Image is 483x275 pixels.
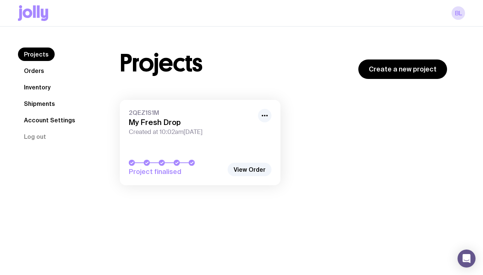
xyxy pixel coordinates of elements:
h1: Projects [120,51,203,75]
h3: My Fresh Drop [129,118,253,127]
span: Project finalised [129,167,224,176]
span: Created at 10:02am[DATE] [129,128,253,136]
a: Account Settings [18,113,81,127]
a: Projects [18,48,55,61]
a: View Order [228,163,271,176]
span: 2QEZ1S1M [129,109,253,116]
button: Log out [18,130,52,143]
a: 2QEZ1S1MMy Fresh DropCreated at 10:02am[DATE]Project finalised [120,100,280,185]
a: BL [452,6,465,20]
a: Create a new project [358,59,447,79]
a: Orders [18,64,50,77]
div: Open Intercom Messenger [458,250,476,268]
a: Shipments [18,97,61,110]
a: Inventory [18,80,57,94]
